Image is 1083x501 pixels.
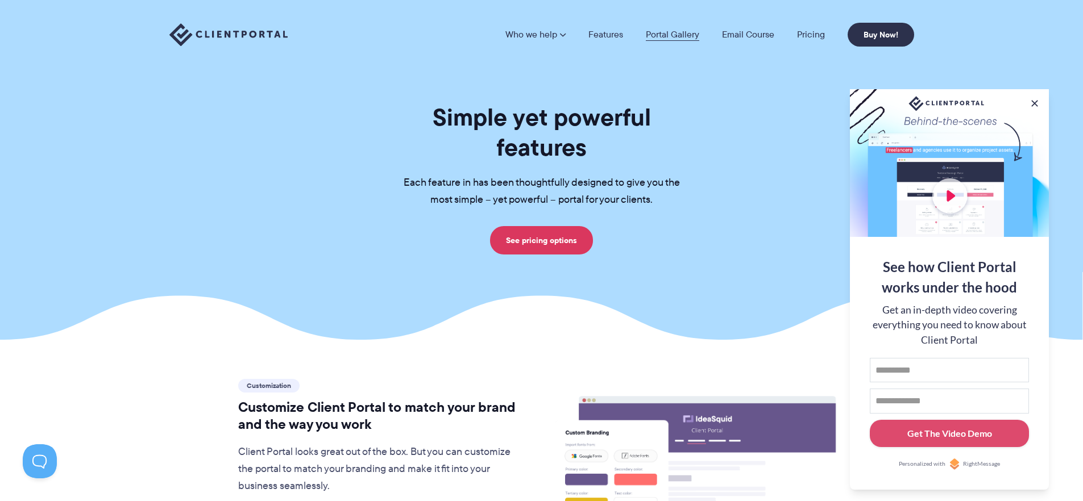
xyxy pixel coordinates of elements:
[238,399,525,433] h2: Customize Client Portal to match your brand and the way you work
[385,102,698,162] h1: Simple yet powerful features
[646,30,699,39] a: Portal Gallery
[722,30,774,39] a: Email Course
[23,444,57,478] iframe: Toggle Customer Support
[963,460,1000,469] span: RightMessage
[238,444,525,495] p: Client Portal looks great out of the box. But you can customize the portal to match your branding...
[870,458,1029,470] a: Personalized withRightMessage
[870,420,1029,448] button: Get The Video Demo
[797,30,825,39] a: Pricing
[907,427,992,440] div: Get The Video Demo
[848,23,914,47] a: Buy Now!
[385,174,698,208] p: Each feature in has been thoughtfully designed to give you the most simple – yet powerful – porta...
[870,303,1029,348] div: Get an in-depth video covering everything you need to know about Client Portal
[949,458,960,470] img: Personalized with RightMessage
[870,257,1029,298] div: See how Client Portal works under the hood
[899,460,945,469] span: Personalized with
[505,30,566,39] a: Who we help
[238,379,300,393] span: Customization
[490,226,593,254] a: See pricing options
[588,30,623,39] a: Features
